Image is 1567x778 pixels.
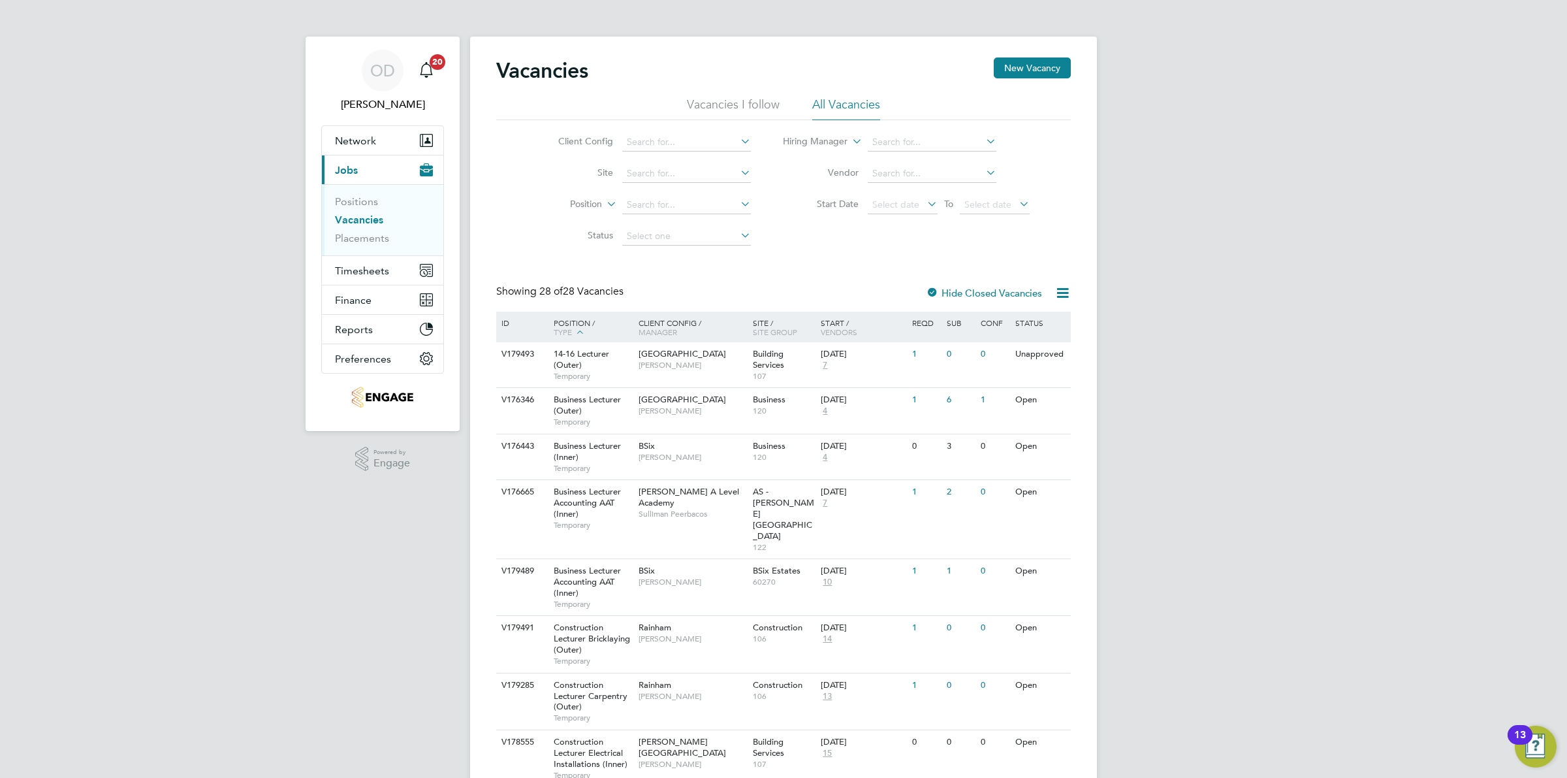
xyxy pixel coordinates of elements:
[538,135,613,147] label: Client Config
[1012,616,1069,640] div: Open
[554,713,632,723] span: Temporary
[943,342,977,366] div: 0
[872,199,919,210] span: Select date
[352,387,413,408] img: jambo-logo-retina.png
[306,37,460,431] nav: Main navigation
[821,691,834,702] span: 13
[639,622,671,633] span: Rainham
[1012,312,1069,334] div: Status
[821,327,857,337] span: Vendors
[821,452,829,463] span: 4
[322,344,443,373] button: Preferences
[783,198,859,210] label: Start Date
[909,616,943,640] div: 1
[554,622,630,655] span: Construction Lecturer Bricklaying (Outer)
[639,406,746,416] span: [PERSON_NAME]
[821,487,906,498] div: [DATE]
[943,388,977,412] div: 6
[753,759,815,770] span: 107
[639,394,726,405] span: [GEOGRAPHIC_DATA]
[821,406,829,417] span: 4
[498,559,544,583] div: V179489
[909,480,943,504] div: 1
[322,184,443,255] div: Jobs
[977,559,1011,583] div: 0
[977,388,1011,412] div: 1
[496,57,588,84] h2: Vacancies
[753,542,815,553] span: 122
[321,97,444,112] span: Ollie Dart
[335,164,358,176] span: Jobs
[496,285,626,299] div: Showing
[639,327,677,337] span: Manager
[373,458,410,469] span: Engage
[538,167,613,178] label: Site
[322,256,443,285] button: Timesheets
[1012,342,1069,366] div: Unapproved
[909,388,943,412] div: 1
[622,227,751,246] input: Select one
[622,196,751,214] input: Search for...
[635,312,750,343] div: Client Config /
[554,679,627,713] span: Construction Lecturer Carpentry (Outer)
[821,623,906,634] div: [DATE]
[355,447,411,472] a: Powered byEngage
[639,486,739,508] span: [PERSON_NAME] A Level Academy
[639,577,746,587] span: [PERSON_NAME]
[943,434,977,459] div: 3
[753,577,815,587] span: 60270
[909,673,943,698] div: 1
[539,285,624,298] span: 28 Vacancies
[753,452,815,462] span: 120
[622,165,751,183] input: Search for...
[622,133,751,152] input: Search for...
[821,360,829,371] span: 7
[498,730,544,754] div: V178555
[639,360,746,370] span: [PERSON_NAME]
[322,315,443,344] button: Reports
[821,680,906,691] div: [DATE]
[335,294,372,306] span: Finance
[821,349,906,360] div: [DATE]
[926,287,1042,299] label: Hide Closed Vacancies
[639,679,671,690] span: Rainham
[554,565,621,598] span: Business Lecturer Accounting AAT (Inner)
[370,62,395,79] span: OD
[322,126,443,155] button: Network
[943,673,977,698] div: 0
[335,214,383,226] a: Vacancies
[909,434,943,459] div: 0
[538,229,613,241] label: Status
[821,498,829,509] span: 7
[687,97,780,120] li: Vacancies I follow
[943,480,977,504] div: 2
[639,634,746,644] span: [PERSON_NAME]
[554,327,572,337] span: Type
[821,577,834,588] span: 10
[639,348,726,359] span: [GEOGRAPHIC_DATA]
[964,199,1011,210] span: Select date
[750,312,818,343] div: Site /
[544,312,635,344] div: Position /
[1514,735,1526,752] div: 13
[639,759,746,770] span: [PERSON_NAME]
[335,353,391,365] span: Preferences
[753,406,815,416] span: 120
[1012,559,1069,583] div: Open
[753,394,785,405] span: Business
[554,736,627,770] span: Construction Lecturer Electrical Installations (Inner)
[821,748,834,759] span: 15
[554,440,621,462] span: Business Lecturer (Inner)
[335,232,389,244] a: Placements
[753,622,802,633] span: Construction
[943,312,977,334] div: Sub
[554,371,632,381] span: Temporary
[554,348,609,370] span: 14-16 Lecturer (Outer)
[639,452,746,462] span: [PERSON_NAME]
[335,323,373,336] span: Reports
[977,673,1011,698] div: 0
[639,736,726,758] span: [PERSON_NAME][GEOGRAPHIC_DATA]
[977,434,1011,459] div: 0
[753,440,785,451] span: Business
[554,463,632,474] span: Temporary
